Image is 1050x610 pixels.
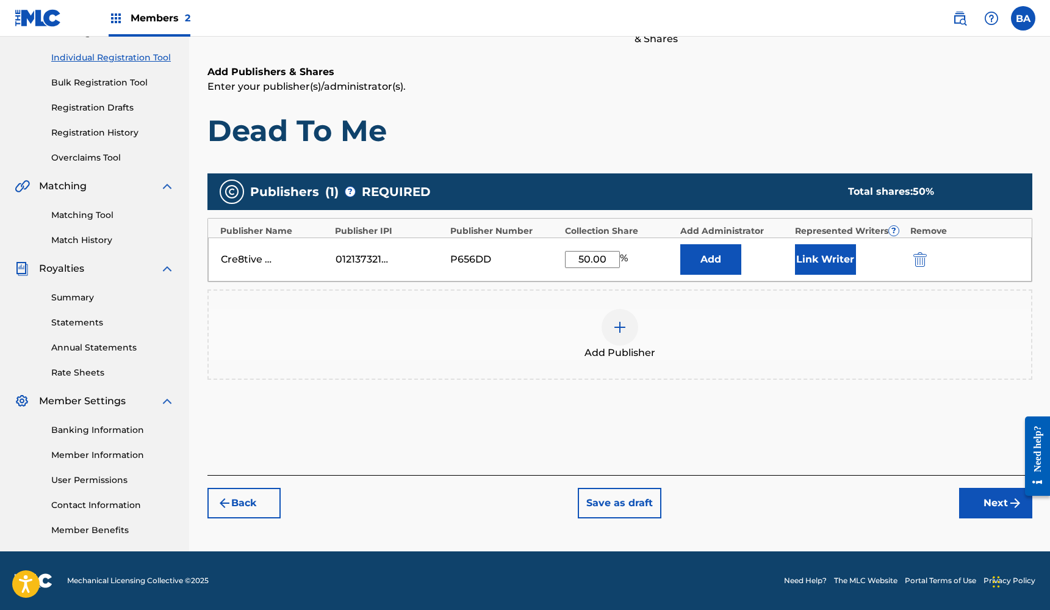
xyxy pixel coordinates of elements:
img: 12a2ab48e56ec057fbd8.svg [913,252,927,267]
iframe: Chat Widget [989,551,1050,610]
div: Help [979,6,1004,31]
span: ? [345,187,355,197]
a: Rate Sheets [51,366,174,379]
span: ( 1 ) [325,183,339,201]
div: Publisher Name [220,225,329,238]
div: Publisher IPI [335,225,444,238]
span: Add Publisher [584,346,655,360]
div: User Menu [1011,6,1035,31]
div: Total shares: [848,184,1008,199]
a: Summary [51,291,174,304]
img: Member Settings [15,394,29,408]
img: expand [160,261,174,276]
span: Matching [39,179,87,194]
h6: Add Publishers & Shares [207,65,1032,79]
a: The MLC Website [834,575,897,586]
button: Back [207,488,281,518]
span: Members [131,11,190,25]
button: Next [959,488,1032,518]
img: Royalties [15,261,29,276]
h1: Dead To Me [207,112,1032,149]
img: publishers [225,184,239,199]
a: Portal Terms of Use [905,575,976,586]
a: Registration History [51,126,174,139]
img: logo [15,573,52,588]
img: help [984,11,999,26]
span: Royalties [39,261,84,276]
button: Save as draft [578,488,661,518]
a: Individual Registration Tool [51,51,174,64]
span: Publishers [250,183,319,201]
a: Member Information [51,449,174,462]
img: MLC Logo [15,9,62,27]
img: Matching [15,179,30,194]
span: 2 [185,12,190,24]
span: Member Settings [39,394,126,408]
div: Represented Writers [795,225,904,238]
span: ? [889,226,899,236]
div: Collection Share [565,225,674,238]
span: Mechanical Licensing Collective © 2025 [67,575,209,586]
img: expand [160,179,174,194]
a: Privacy Policy [983,575,1035,586]
img: expand [160,394,174,408]
a: Annual Statements [51,341,174,354]
div: Publisher Number [450,225,559,238]
span: 50 % [913,186,934,197]
a: Matching Tool [51,209,174,222]
span: % [620,251,631,268]
a: Banking Information [51,424,174,437]
a: Bulk Registration Tool [51,76,174,89]
div: Add Administrator [680,225,789,238]
a: Contact Information [51,499,174,512]
img: f7272a7cc735f4ea7f67.svg [1008,496,1023,510]
a: Need Help? [784,575,827,586]
a: Match History [51,234,174,247]
a: Public Search [948,6,972,31]
img: 7ee5dd4eb1f8a8e3ef2f.svg [217,496,232,510]
img: search [952,11,967,26]
a: User Permissions [51,474,174,487]
img: Top Rightsholders [109,11,123,26]
a: Overclaims Tool [51,151,174,164]
a: Member Benefits [51,524,174,537]
span: REQUIRED [362,183,431,201]
a: Registration Drafts [51,101,174,114]
div: Remove [910,225,1019,238]
iframe: Resource Center [1016,404,1050,509]
a: Statements [51,316,174,329]
button: Add [680,244,741,275]
p: Enter your publisher(s)/administrator(s). [207,79,1032,94]
div: Drag [993,564,1000,600]
button: Link Writer [795,244,856,275]
img: add [613,320,627,335]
